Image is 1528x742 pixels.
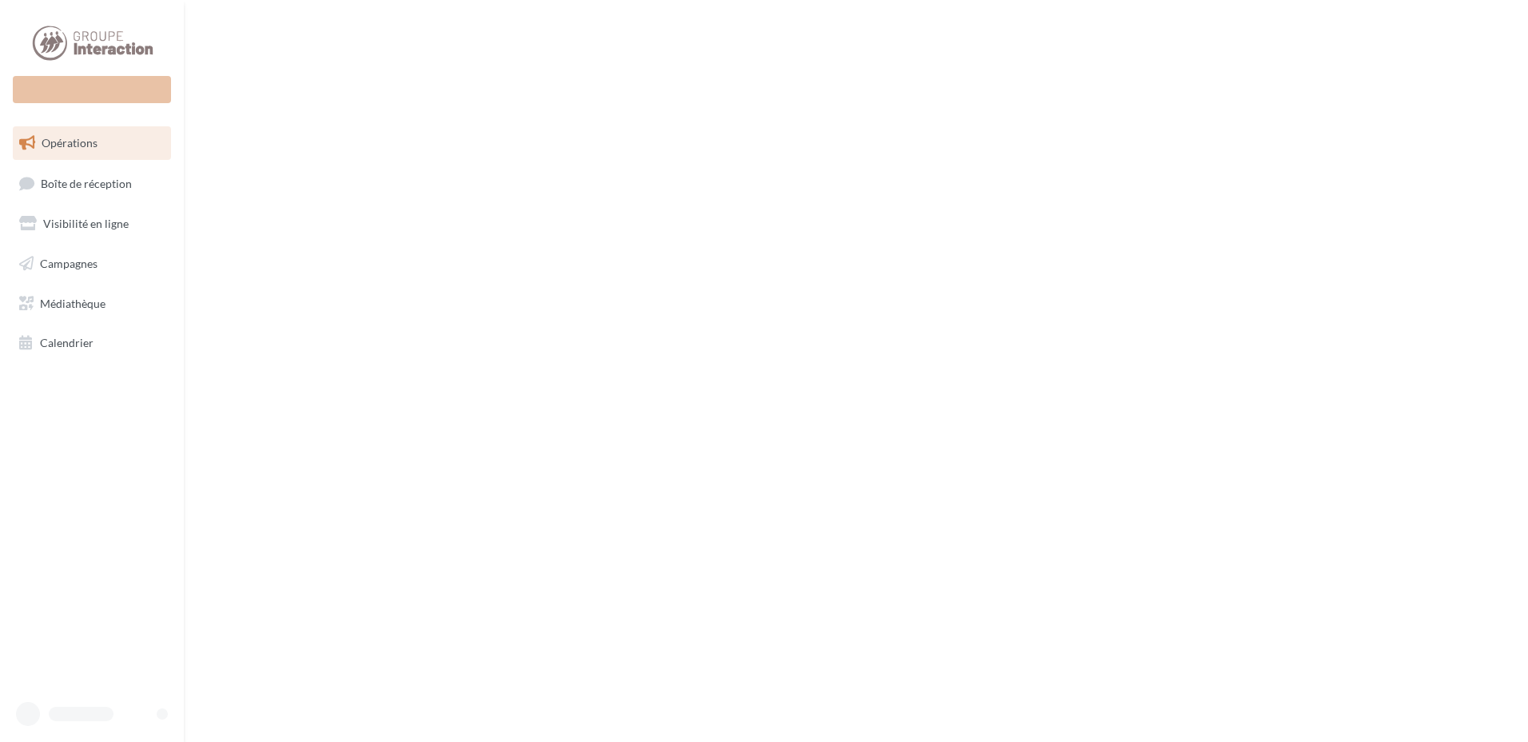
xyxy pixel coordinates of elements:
[42,136,97,150] span: Opérations
[41,176,132,189] span: Boîte de réception
[10,207,174,241] a: Visibilité en ligne
[40,257,97,270] span: Campagnes
[10,126,174,160] a: Opérations
[40,296,105,309] span: Médiathèque
[40,336,94,349] span: Calendrier
[10,287,174,321] a: Médiathèque
[43,217,129,230] span: Visibilité en ligne
[13,76,171,103] div: Nouvelle campagne
[10,247,174,281] a: Campagnes
[10,166,174,201] a: Boîte de réception
[10,326,174,360] a: Calendrier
